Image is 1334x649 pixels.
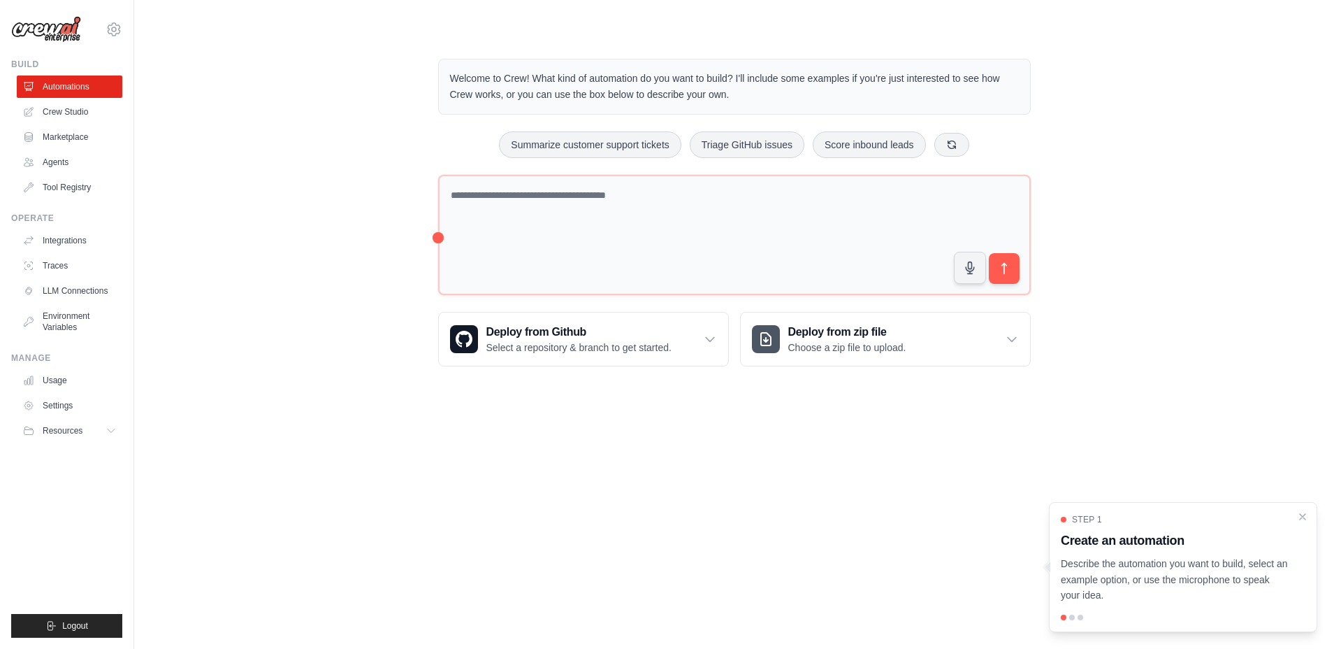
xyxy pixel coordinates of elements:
a: Usage [17,369,122,392]
a: Marketplace [17,126,122,148]
a: LLM Connections [17,280,122,302]
button: Score inbound leads [813,131,926,158]
span: Resources [43,425,82,436]
span: Step 1 [1072,514,1102,525]
a: Crew Studio [17,101,122,123]
p: Welcome to Crew! What kind of automation do you want to build? I'll include some examples if you'... [450,71,1019,103]
button: Resources [17,420,122,442]
span: Logout [62,620,88,632]
img: Logo [11,16,81,43]
p: Choose a zip file to upload. [788,341,906,355]
button: Logout [11,614,122,638]
h3: Deploy from Github [486,324,672,341]
button: Close walkthrough [1297,511,1308,522]
button: Triage GitHub issues [690,131,804,158]
a: Traces [17,255,122,277]
p: Describe the automation you want to build, select an example option, or use the microphone to spe... [1061,556,1289,604]
div: Operate [11,213,122,224]
div: Manage [11,352,122,364]
p: Select a repository & branch to get started. [486,341,672,355]
a: Settings [17,394,122,417]
a: Automations [17,76,122,98]
h3: Create an automation [1061,531,1289,550]
a: Integrations [17,229,122,252]
div: Build [11,59,122,70]
a: Tool Registry [17,176,122,199]
h3: Deploy from zip file [788,324,906,341]
button: Summarize customer support tickets [499,131,681,158]
a: Agents [17,151,122,173]
a: Environment Variables [17,305,122,338]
